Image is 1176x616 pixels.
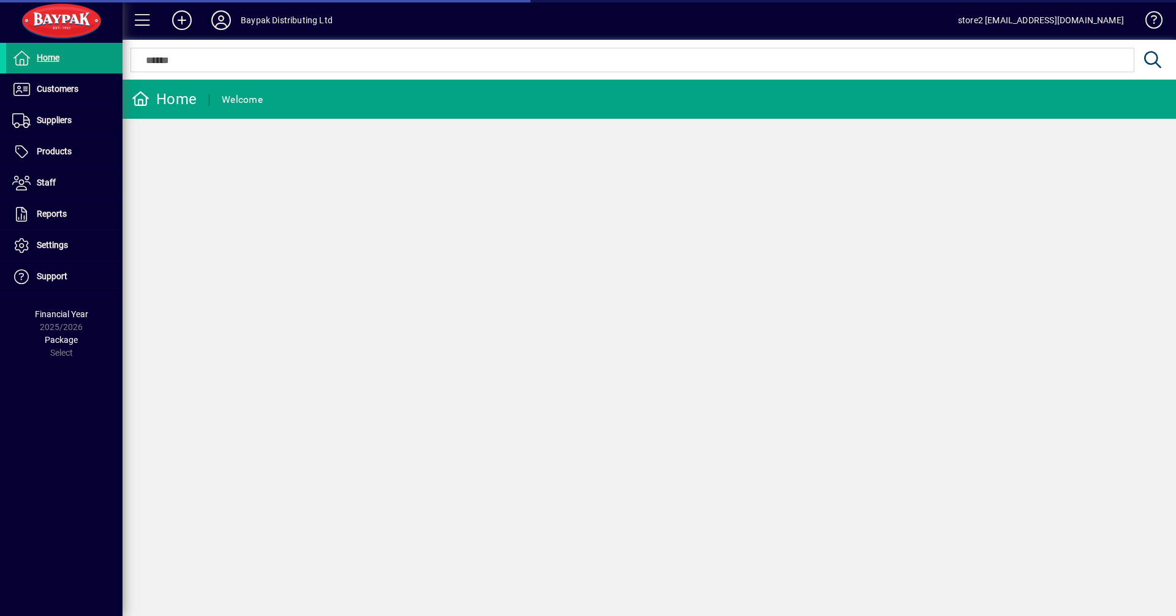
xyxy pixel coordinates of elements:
[202,9,241,31] button: Profile
[37,271,67,281] span: Support
[222,90,263,110] div: Welcome
[6,105,123,136] a: Suppliers
[1136,2,1161,42] a: Knowledge Base
[958,10,1124,30] div: store2 [EMAIL_ADDRESS][DOMAIN_NAME]
[6,74,123,105] a: Customers
[45,335,78,345] span: Package
[37,240,68,250] span: Settings
[241,10,333,30] div: Baypak Distributing Ltd
[37,115,72,125] span: Suppliers
[6,137,123,167] a: Products
[35,309,88,319] span: Financial Year
[37,178,56,187] span: Staff
[37,53,59,62] span: Home
[6,230,123,261] a: Settings
[6,168,123,198] a: Staff
[37,84,78,94] span: Customers
[6,199,123,230] a: Reports
[37,209,67,219] span: Reports
[132,89,197,109] div: Home
[37,146,72,156] span: Products
[6,261,123,292] a: Support
[162,9,202,31] button: Add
